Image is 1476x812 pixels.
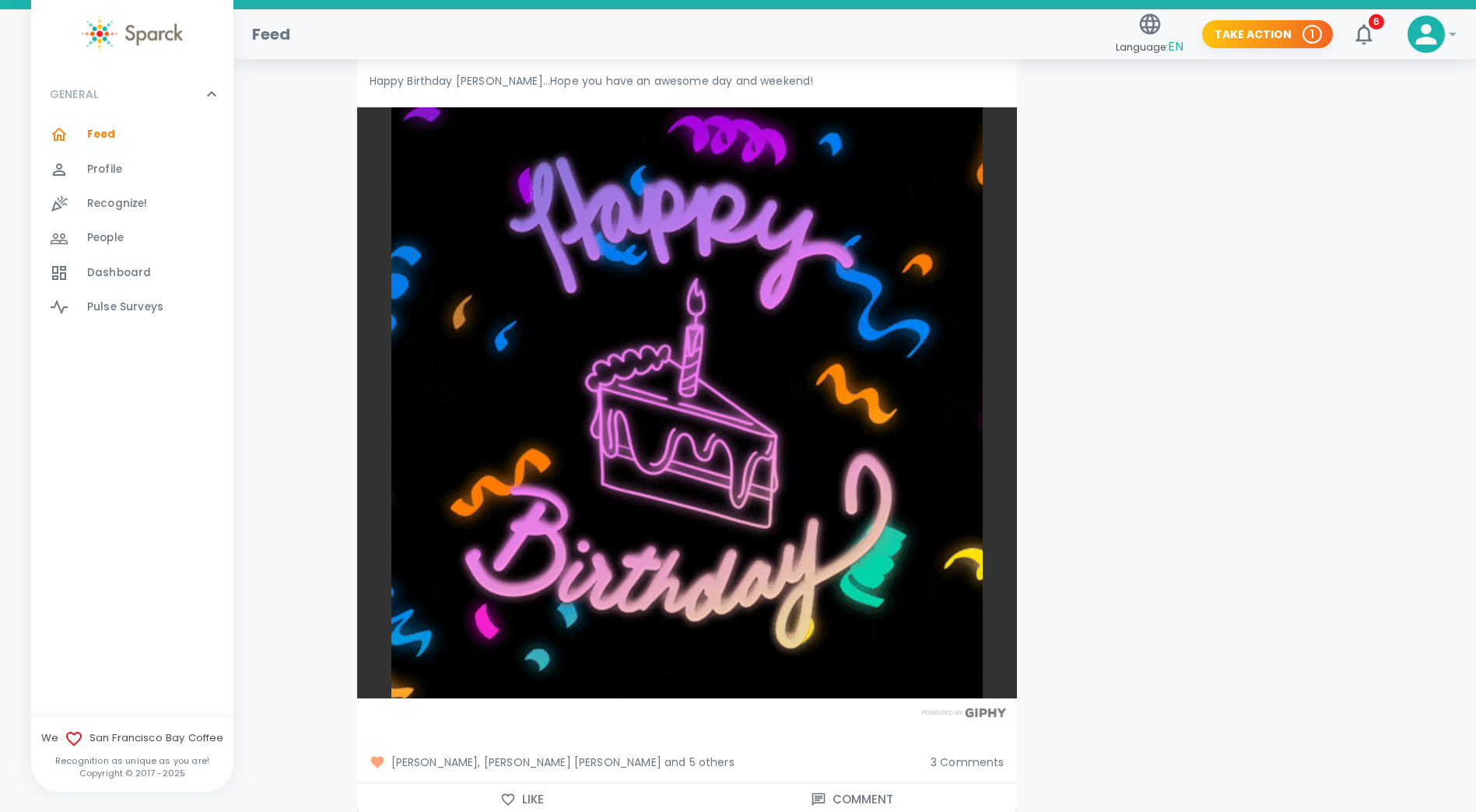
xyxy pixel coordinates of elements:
div: GENERAL [31,117,233,331]
a: Sparck logo [31,16,233,52]
span: Language: [1116,37,1183,58]
span: We San Francisco Bay Coffee [31,730,233,748]
h1: Feed [252,22,291,47]
a: Recognize! [31,187,233,221]
span: Pulse Surveys [87,299,163,315]
a: Pulse Surveys [31,290,233,324]
button: Language:EN [1110,7,1190,62]
span: People [87,230,124,246]
span: Feed [87,127,116,142]
a: Profile [31,152,233,187]
span: [PERSON_NAME], [PERSON_NAME] [PERSON_NAME] and 5 others [370,754,918,770]
span: 6 [1369,14,1384,30]
p: Happy Birthday [PERSON_NAME]...Hope you have an awesome day and weekend! [370,73,1004,89]
span: Dashboard [87,265,151,281]
p: GENERAL [50,86,98,102]
p: 1 [1310,26,1314,42]
img: Powered by GIPHY [917,708,1011,718]
img: Sparck logo [82,16,183,52]
a: People [31,221,233,255]
p: Recognition as unique as you are! [31,754,233,767]
div: GENERAL [31,71,233,117]
p: Copyright © 2017 - 2025 [31,767,233,779]
span: Recognize! [87,196,148,212]
a: Feed [31,117,233,152]
span: EN [1168,37,1183,55]
span: 3 Comments [931,754,1004,770]
span: Profile [87,162,122,177]
a: Dashboard [31,256,233,290]
button: 6 [1345,16,1383,53]
button: Take Action 1 [1202,20,1333,49]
